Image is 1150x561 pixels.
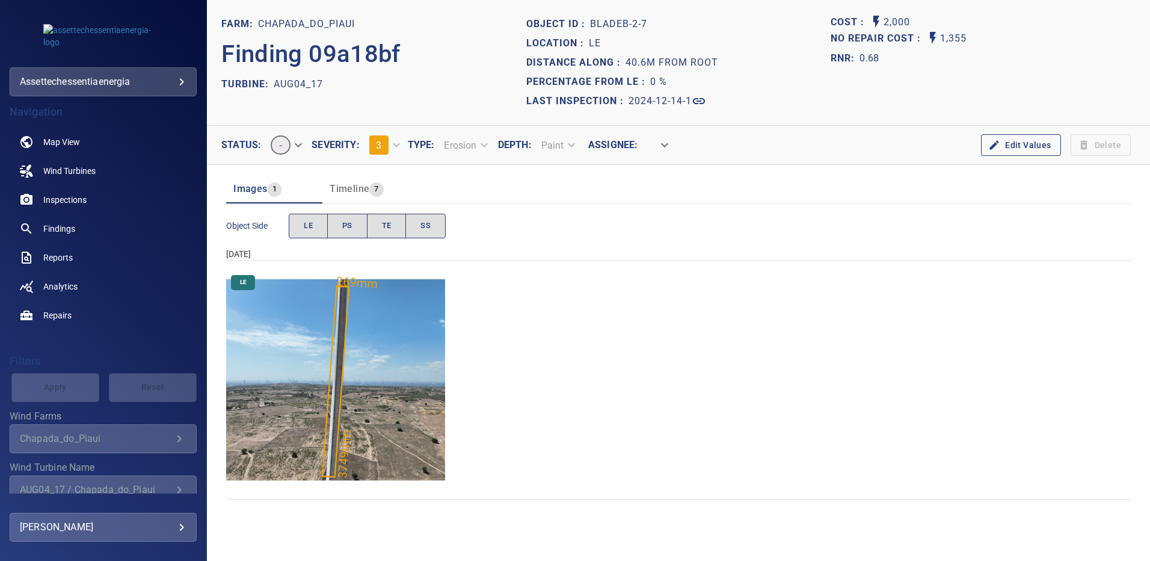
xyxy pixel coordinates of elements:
span: - [272,140,289,151]
button: SS [405,214,446,238]
div: Chapada_do_Piaui [20,433,172,444]
span: 1 [268,182,281,196]
a: analytics noActive [10,272,197,301]
p: 1,355 [940,31,967,47]
label: Wind Farms [10,412,197,421]
span: Repairs [43,309,72,321]
svg: Auto Cost [869,14,884,29]
h1: No Repair Cost : [831,33,926,45]
span: Findings [43,223,75,235]
span: Timeline [330,183,369,194]
p: Last Inspection : [526,94,629,108]
span: The ratio of the additional incurred cost of repair in 1 year and the cost of repairing today. Fi... [831,49,879,68]
p: 2024-12-14-1 [629,94,692,108]
label: Status : [221,140,261,150]
p: Object ID : [526,17,590,31]
div: AUG04_17 / Chapada_do_Piaui [20,484,172,495]
div: objectSide [289,214,446,238]
span: The base labour and equipment costs to repair the finding. Does not include the loss of productio... [831,14,869,31]
span: Object Side [226,220,289,232]
h1: RNR: [831,51,859,66]
div: Erosion [434,135,496,156]
a: repairs noActive [10,301,197,330]
a: windturbines noActive [10,157,197,185]
a: 2024-12-14-1 [629,94,706,108]
label: Severity : [312,140,359,150]
span: SS [420,219,431,233]
label: Depth : [498,140,532,150]
span: LE [304,219,313,233]
div: [DATE] [226,248,1131,260]
div: assettechessentiaenergia [20,72,186,91]
span: Reports [43,252,73,264]
div: 3 [360,131,408,160]
a: map noActive [10,128,197,157]
label: Type : [408,140,435,150]
p: 0.68 [859,51,879,66]
p: Distance along : [526,55,626,70]
p: 2,000 [884,14,910,31]
img: assettechessentiaenergia-logo [43,24,164,48]
span: 3 [376,140,381,151]
div: Paint [532,135,583,156]
svg: Auto No Repair Cost [926,31,940,45]
p: bladeB-2-7 [590,17,647,31]
span: TE [382,219,392,233]
p: TURBINE: [221,77,274,91]
p: FARM: [221,17,258,31]
div: assettechessentiaenergia [10,67,197,96]
a: findings noActive [10,214,197,243]
span: Analytics [43,280,78,293]
div: Wind Turbine Name [10,476,197,504]
button: Edit Values [981,134,1060,157]
h1: Cost : [831,17,869,28]
p: Location : [526,36,589,51]
h4: Navigation [10,106,197,118]
div: ​ [638,135,676,156]
img: Chapada_do_Piaui/AUG04_17/2024-12-14-1/2024-12-14-2/image86wp86.jpg [226,270,445,489]
p: Chapada_do_Piaui [258,17,355,31]
span: Wind Turbines [43,165,96,177]
p: 40.6m from root [626,55,718,70]
span: Projected additional costs incurred by waiting 1 year to repair. This is a function of possible i... [831,31,926,47]
label: Assignee : [588,140,638,150]
label: Wind Turbine Name [10,463,197,473]
span: 7 [369,182,383,196]
a: inspections noActive [10,185,197,214]
span: Map View [43,136,80,148]
p: Finding 09a18bf [221,36,401,72]
span: Images [233,183,267,194]
span: Inspections [43,194,87,206]
div: Wind Farms [10,424,197,453]
p: Percentage from LE : [526,75,650,89]
p: AUG04_17 [274,77,323,91]
span: LE [233,278,254,287]
button: LE [289,214,328,238]
p: LE [589,36,601,51]
h4: Filters [10,355,197,367]
div: - [261,131,310,160]
div: [PERSON_NAME] [20,518,186,537]
a: reports noActive [10,243,197,272]
button: PS [327,214,367,238]
span: PS [342,219,352,233]
button: TE [367,214,407,238]
p: 0 % [650,75,667,89]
